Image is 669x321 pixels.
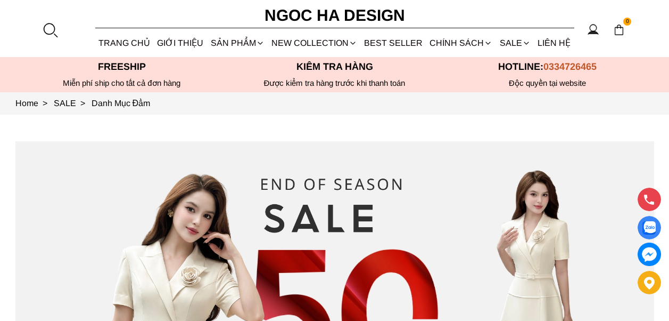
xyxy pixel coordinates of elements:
a: Link to Home [15,99,54,108]
a: BEST SELLER [361,29,426,57]
p: Được kiểm tra hàng trước khi thanh toán [228,78,441,88]
img: img-CART-ICON-ksit0nf1 [613,24,625,36]
div: Miễn phí ship cho tất cả đơn hàng [15,78,228,88]
div: SẢN PHẨM [207,29,268,57]
a: Link to Danh Mục Đầm [92,99,151,108]
a: messenger [638,243,661,266]
a: Link to SALE [54,99,92,108]
span: 0 [623,18,632,26]
span: > [76,99,89,108]
a: GIỚI THIỆU [154,29,207,57]
a: SALE [496,29,534,57]
img: Display image [642,221,656,235]
h6: Độc quyền tại website [441,78,654,88]
a: LIÊN HỆ [534,29,574,57]
p: Freeship [15,61,228,73]
a: TRANG CHỦ [95,29,154,57]
span: 0334726465 [543,61,597,72]
span: > [38,99,52,108]
p: Hotline: [441,61,654,73]
a: Ngoc Ha Design [255,3,415,28]
font: Kiểm tra hàng [296,61,373,72]
div: Chính sách [426,29,496,57]
a: NEW COLLECTION [268,29,360,57]
a: Display image [638,216,661,239]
